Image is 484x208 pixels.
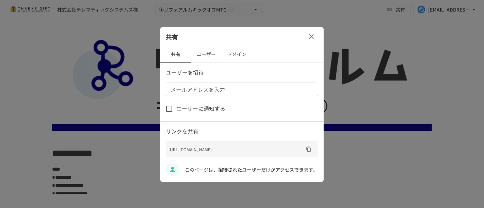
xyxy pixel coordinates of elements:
p: ユーザーを招待 [166,68,318,77]
p: リンクを共有 [166,127,318,136]
p: [URL][DOMAIN_NAME] [168,146,303,153]
p: このページは、 だけがアクセスできます。 [185,166,318,173]
button: ユーザー [191,46,222,63]
button: URLをコピー [303,144,314,155]
button: 共有 [160,46,191,63]
a: 招待されたユーザー [218,166,261,173]
div: 共有 [160,27,324,46]
span: ユーザーに通知する [176,104,225,113]
button: ドメイン [222,46,252,63]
